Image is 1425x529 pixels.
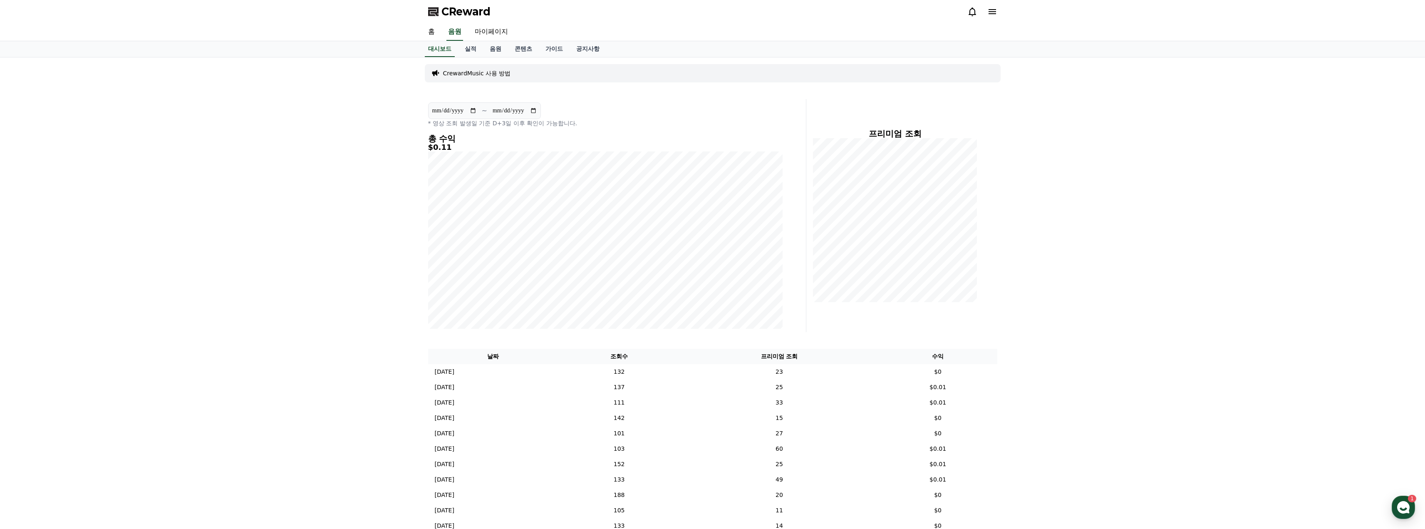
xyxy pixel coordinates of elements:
th: 프리미엄 조회 [680,349,878,364]
p: [DATE] [435,368,454,376]
th: 조회수 [558,349,680,364]
td: $0 [879,364,997,380]
p: [DATE] [435,491,454,499]
td: 188 [558,487,680,503]
a: 가이드 [539,41,570,57]
a: 음원 [446,23,463,41]
p: ~ [482,106,487,116]
span: CReward [441,5,491,18]
td: $0.01 [879,441,997,457]
h4: 프리미엄 조회 [813,129,977,138]
td: 33 [680,395,878,410]
td: 111 [558,395,680,410]
td: 152 [558,457,680,472]
a: 음원 [483,41,508,57]
th: 수익 [879,349,997,364]
p: [DATE] [435,429,454,438]
td: $0 [879,487,997,503]
td: $0.01 [879,395,997,410]
td: 25 [680,380,878,395]
td: 105 [558,503,680,518]
td: $0.01 [879,457,997,472]
h5: $0.11 [428,143,783,151]
td: $0 [879,503,997,518]
p: * 영상 조회 발생일 기준 D+3일 이후 확인이 가능합니다. [428,119,783,127]
td: $0.01 [879,380,997,395]
td: $0.01 [879,472,997,487]
p: [DATE] [435,398,454,407]
a: 공지사항 [570,41,606,57]
td: 20 [680,487,878,503]
td: 101 [558,426,680,441]
td: 133 [558,472,680,487]
p: [DATE] [435,383,454,392]
a: CrewardMusic 사용 방법 [443,69,511,77]
td: 49 [680,472,878,487]
a: 실적 [458,41,483,57]
td: $0 [879,410,997,426]
td: 132 [558,364,680,380]
p: [DATE] [435,414,454,422]
a: 홈 [421,23,441,41]
td: 142 [558,410,680,426]
a: 마이페이지 [468,23,515,41]
td: 27 [680,426,878,441]
p: [DATE] [435,475,454,484]
p: [DATE] [435,506,454,515]
td: 25 [680,457,878,472]
td: 15 [680,410,878,426]
p: [DATE] [435,460,454,469]
td: 137 [558,380,680,395]
a: CReward [428,5,491,18]
h4: 총 수익 [428,134,783,143]
td: 60 [680,441,878,457]
p: [DATE] [435,445,454,453]
td: 23 [680,364,878,380]
td: 103 [558,441,680,457]
th: 날짜 [428,349,558,364]
td: 11 [680,503,878,518]
td: $0 [879,426,997,441]
a: 콘텐츠 [508,41,539,57]
a: 대시보드 [425,41,455,57]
